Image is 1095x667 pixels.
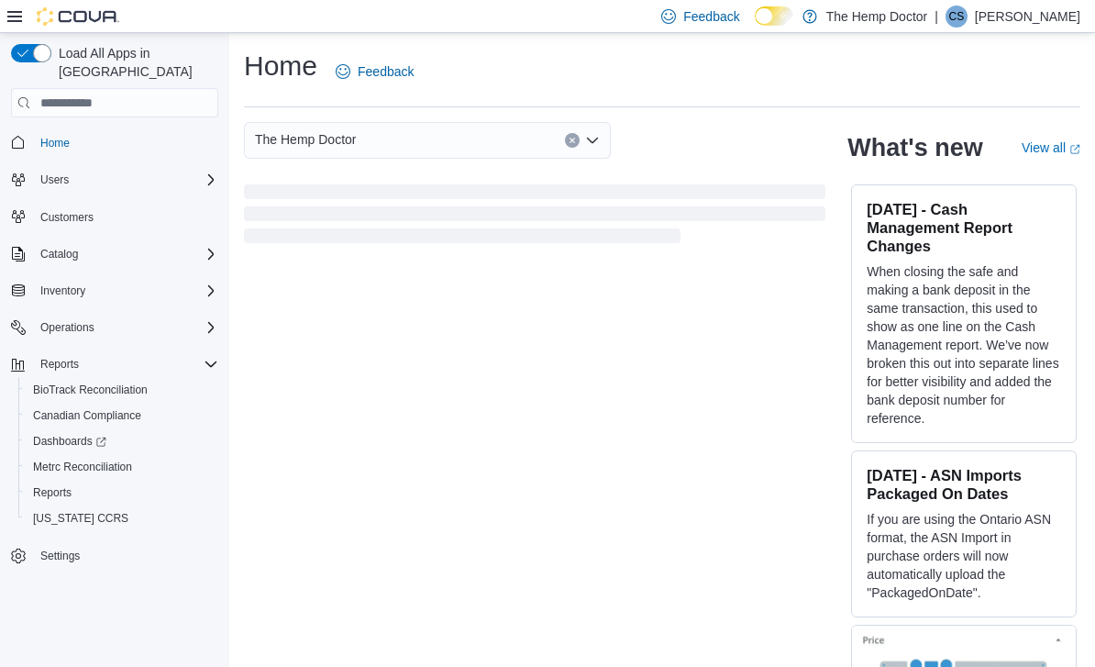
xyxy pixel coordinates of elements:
img: Cova [37,7,119,26]
button: Canadian Compliance [18,403,226,428]
a: Reports [26,482,79,504]
a: Metrc Reconciliation [26,456,139,478]
a: BioTrack Reconciliation [26,379,155,401]
h2: What's new [847,133,982,162]
button: Reports [4,351,226,377]
span: Inventory [40,283,85,298]
button: BioTrack Reconciliation [18,377,226,403]
a: Canadian Compliance [26,405,149,427]
span: Catalog [33,243,218,265]
a: Home [33,132,77,154]
button: Metrc Reconciliation [18,454,226,480]
span: Feedback [358,62,414,81]
span: Reports [33,485,72,500]
span: Dark Mode [755,26,756,27]
span: BioTrack Reconciliation [26,379,218,401]
nav: Complex example [11,121,218,617]
span: Reports [26,482,218,504]
button: Home [4,128,226,155]
a: Customers [33,206,101,228]
span: [US_STATE] CCRS [33,511,128,526]
button: Customers [4,204,226,230]
svg: External link [1069,144,1080,155]
p: When closing the safe and making a bank deposit in the same transaction, this used to show as one... [867,262,1061,428]
span: Metrc Reconciliation [26,456,218,478]
span: Customers [33,206,218,228]
button: Inventory [4,278,226,304]
a: Settings [33,545,87,567]
p: The Hemp Doctor [826,6,927,28]
span: Catalog [40,247,78,261]
span: Operations [33,317,218,339]
h3: [DATE] - Cash Management Report Changes [867,200,1061,255]
button: Reports [18,480,226,506]
input: Dark Mode [755,6,793,26]
a: Feedback [328,53,421,90]
span: Settings [40,549,80,563]
span: Settings [33,544,218,567]
span: Inventory [33,280,218,302]
a: Dashboards [18,428,226,454]
span: BioTrack Reconciliation [33,383,148,397]
p: | [935,6,938,28]
span: Dashboards [26,430,218,452]
button: Catalog [4,241,226,267]
span: Home [40,136,70,150]
span: Washington CCRS [26,507,218,529]
button: Users [4,167,226,193]
button: Open list of options [585,133,600,148]
span: Canadian Compliance [26,405,218,427]
span: CS [949,6,965,28]
a: [US_STATE] CCRS [26,507,136,529]
span: Loading [244,188,825,247]
span: Dashboards [33,434,106,449]
span: Reports [40,357,79,372]
button: Operations [4,315,226,340]
span: Users [40,172,69,187]
span: Reports [33,353,218,375]
a: View allExternal link [1022,140,1080,155]
button: [US_STATE] CCRS [18,506,226,531]
button: Reports [33,353,86,375]
a: Dashboards [26,430,114,452]
p: If you are using the Ontario ASN format, the ASN Import in purchase orders will now automatically... [867,510,1061,602]
span: Home [33,130,218,153]
span: Operations [40,320,94,335]
span: Canadian Compliance [33,408,141,423]
div: Cindy Shade [946,6,968,28]
span: Metrc Reconciliation [33,460,132,474]
span: Users [33,169,218,191]
p: [PERSON_NAME] [975,6,1080,28]
button: Clear input [565,133,580,148]
button: Inventory [33,280,93,302]
button: Settings [4,542,226,569]
button: Users [33,169,76,191]
button: Operations [33,317,102,339]
span: Customers [40,210,94,225]
h3: [DATE] - ASN Imports Packaged On Dates [867,466,1061,503]
span: Load All Apps in [GEOGRAPHIC_DATA] [51,44,218,81]
span: The Hemp Doctor [255,128,356,150]
button: Catalog [33,243,85,265]
span: Feedback [683,7,739,26]
h1: Home [244,48,317,84]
